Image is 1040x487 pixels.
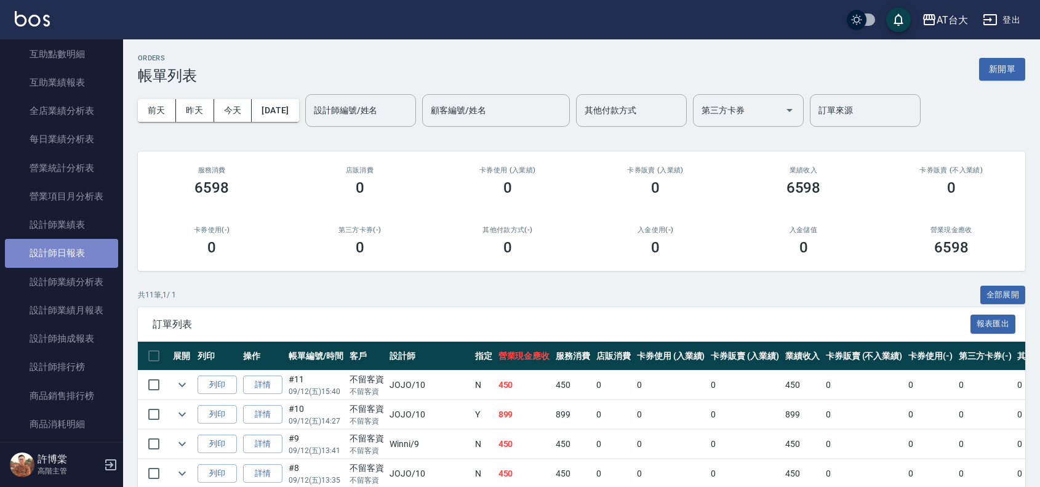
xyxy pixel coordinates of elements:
th: 帳單編號/時間 [286,342,346,371]
h3: 0 [947,179,956,196]
td: 0 [634,400,708,429]
p: 09/12 (五) 15:40 [289,386,343,397]
h2: 卡券販賣 (不入業績) [892,166,1010,174]
a: 設計師業績分析表 [5,268,118,296]
td: N [472,371,495,400]
h3: 0 [651,179,660,196]
td: #10 [286,400,346,429]
h3: 6598 [786,179,821,196]
th: 卡券使用(-) [905,342,956,371]
p: 不留客資 [350,386,384,397]
button: AT台大 [917,7,973,33]
td: 0 [634,371,708,400]
img: Logo [15,11,50,26]
th: 列印 [194,342,240,371]
button: save [886,7,911,32]
button: 今天 [214,99,252,122]
span: 訂單列表 [153,318,970,331]
h3: 服務消費 [153,166,271,174]
button: 列印 [198,405,237,424]
h2: 第三方卡券(-) [300,226,418,234]
h3: 帳單列表 [138,67,197,84]
td: 450 [495,371,553,400]
a: 新開單 [979,63,1025,74]
button: Open [780,100,799,120]
h2: 業績收入 [744,166,862,174]
button: 昨天 [176,99,214,122]
h2: 其他付款方式(-) [449,226,567,234]
h3: 0 [207,239,216,256]
a: 設計師業績月報表 [5,296,118,324]
a: 營業項目月分析表 [5,182,118,211]
a: 商品銷售排行榜 [5,382,118,410]
h3: 0 [356,179,364,196]
a: 詳情 [243,376,282,395]
h5: 許博棠 [38,453,100,465]
td: 0 [593,371,634,400]
button: 新開單 [979,58,1025,81]
td: 0 [956,400,1015,429]
td: 0 [634,430,708,459]
button: 報表匯出 [970,315,1016,334]
td: N [472,430,495,459]
button: 列印 [198,435,237,454]
th: 營業現金應收 [495,342,553,371]
div: 不留客資 [350,373,384,386]
td: 0 [823,400,905,429]
td: 450 [782,430,823,459]
th: 第三方卡券(-) [956,342,1015,371]
button: [DATE] [252,99,298,122]
h3: 0 [503,239,512,256]
td: 0 [593,400,634,429]
h2: 卡券使用 (入業績) [449,166,567,174]
p: 高階主管 [38,465,100,477]
td: 899 [495,400,553,429]
a: 設計師業績表 [5,211,118,239]
th: 卡券使用 (入業績) [634,342,708,371]
h2: 營業現金應收 [892,226,1010,234]
th: 卡券販賣 (入業績) [708,342,782,371]
td: 899 [782,400,823,429]
p: 不留客資 [350,416,384,427]
th: 指定 [472,342,495,371]
h2: 入金儲值 [744,226,862,234]
a: 商品進銷貨報表 [5,438,118,467]
a: 互助業績報表 [5,68,118,97]
td: 450 [553,430,593,459]
div: 不留客資 [350,403,384,416]
a: 每日業績分析表 [5,125,118,153]
p: 共 11 筆, 1 / 1 [138,289,176,300]
td: 0 [823,371,905,400]
td: 0 [905,400,956,429]
button: expand row [173,405,191,424]
a: 詳情 [243,464,282,483]
h2: 卡券使用(-) [153,226,271,234]
a: 報表匯出 [970,318,1016,329]
th: 卡券販賣 (不入業績) [823,342,905,371]
button: 登出 [978,9,1025,31]
h2: 店販消費 [300,166,418,174]
button: expand row [173,464,191,483]
td: 0 [708,371,782,400]
a: 設計師抽成報表 [5,324,118,353]
h3: 0 [503,179,512,196]
a: 營業統計分析表 [5,154,118,182]
td: Winni /9 [386,430,471,459]
p: 不留客資 [350,445,384,456]
p: 09/12 (五) 13:35 [289,475,343,486]
a: 設計師排行榜 [5,353,118,381]
a: 互助點數明細 [5,40,118,68]
td: JOJO /10 [386,371,471,400]
div: 不留客資 [350,462,384,475]
p: 09/12 (五) 14:27 [289,416,343,427]
h3: 0 [799,239,808,256]
p: 不留客資 [350,475,384,486]
td: 450 [553,371,593,400]
td: 0 [823,430,905,459]
img: Person [10,453,34,477]
td: 899 [553,400,593,429]
th: 展開 [170,342,194,371]
a: 商品消耗明細 [5,410,118,438]
td: 0 [956,371,1015,400]
a: 詳情 [243,405,282,424]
